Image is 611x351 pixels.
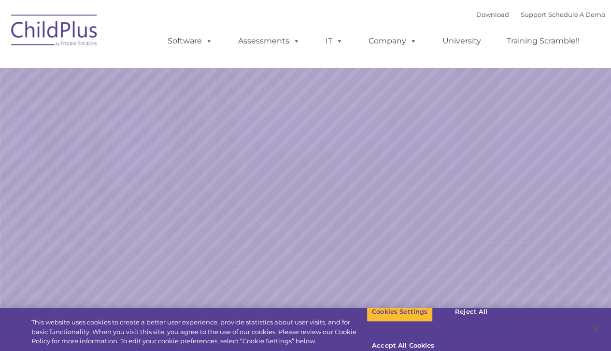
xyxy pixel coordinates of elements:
[367,302,433,322] button: Cookies Settings
[548,11,605,18] a: Schedule A Demo
[585,318,606,339] button: Close
[441,302,501,322] button: Reject All
[359,31,426,51] a: Company
[433,31,491,51] a: University
[476,11,605,18] font: |
[316,31,353,51] a: IT
[415,182,518,209] a: Learn More
[228,31,310,51] a: Assessments
[158,31,222,51] a: Software
[497,31,589,51] a: Training Scramble!!
[31,318,367,346] div: This website uses cookies to create a better user experience, provide statistics about user visit...
[521,11,546,18] a: Support
[6,8,103,56] img: ChildPlus by Procare Solutions
[476,11,509,18] a: Download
